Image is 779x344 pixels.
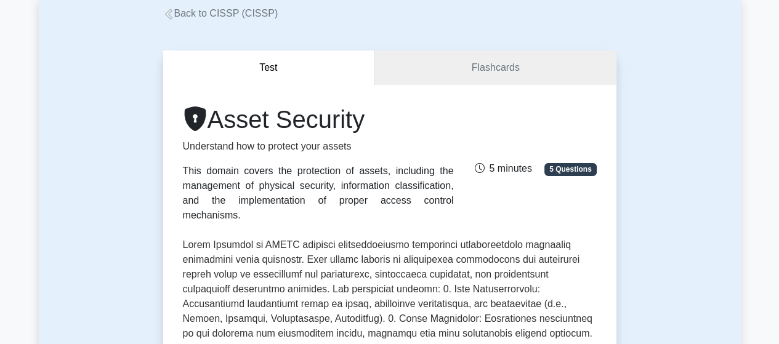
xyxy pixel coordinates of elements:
p: Understand how to protect your assets [183,139,454,154]
a: Back to CISSP (CISSP) [163,8,278,18]
span: 5 minutes [474,163,531,174]
button: Test [163,50,375,86]
a: Flashcards [374,50,616,86]
div: This domain covers the protection of assets, including the management of physical security, infor... [183,164,454,223]
h1: Asset Security [183,105,454,134]
span: 5 Questions [544,163,596,175]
